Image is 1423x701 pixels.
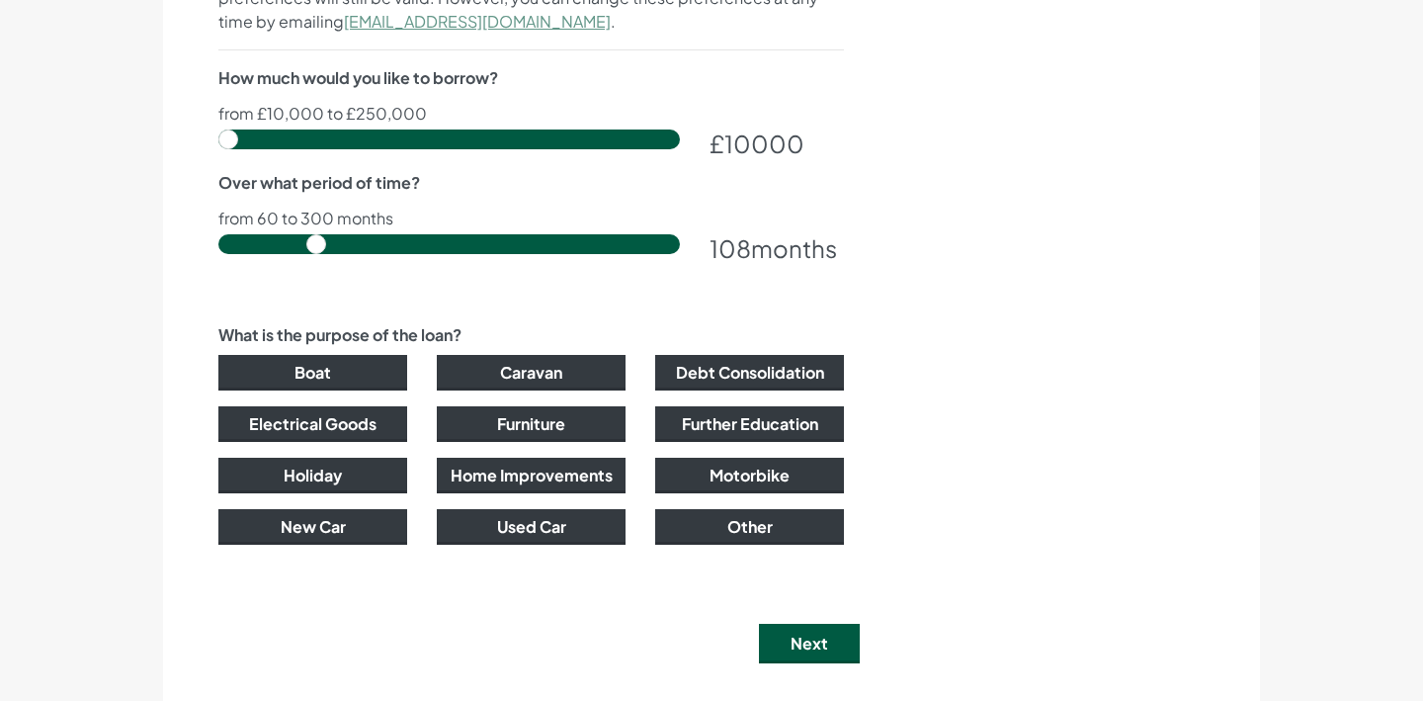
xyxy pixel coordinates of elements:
[218,171,420,195] label: Over what period of time?
[710,230,844,266] div: months
[437,509,626,545] button: Used Car
[655,509,844,545] button: Other
[724,129,804,158] span: 10000
[218,106,844,122] p: from £10,000 to £250,000
[710,126,844,161] div: £
[655,355,844,391] button: Debt Consolidation
[437,458,626,493] button: Home Improvements
[218,66,498,90] label: How much would you like to borrow?
[759,624,860,663] button: Next
[218,509,407,545] button: New Car
[218,355,407,391] button: Boat
[710,233,751,263] span: 108
[437,355,626,391] button: Caravan
[218,406,407,442] button: Electrical Goods
[344,11,611,32] a: [EMAIL_ADDRESS][DOMAIN_NAME]
[218,323,461,347] label: What is the purpose of the loan?
[218,211,844,226] p: from 60 to 300 months
[218,458,407,493] button: Holiday
[655,458,844,493] button: Motorbike
[655,406,844,442] button: Further Education
[437,406,626,442] button: Furniture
